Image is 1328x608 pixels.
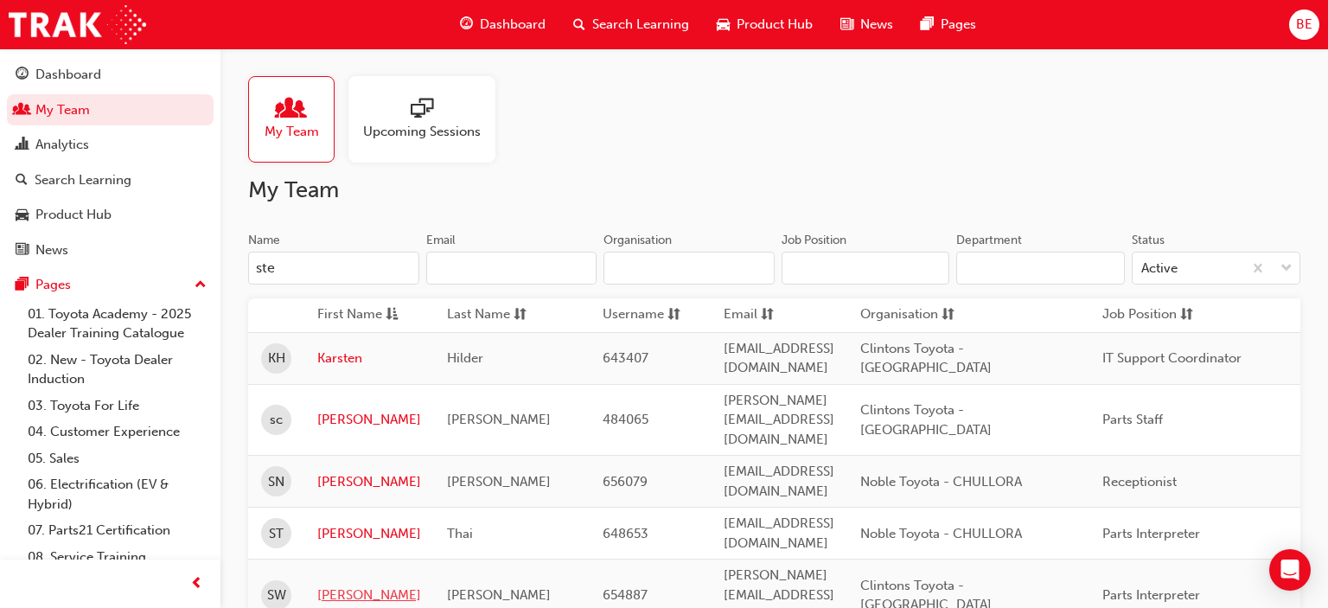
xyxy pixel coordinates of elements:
span: people-icon [16,103,29,118]
div: Email [426,232,456,249]
a: 08. Service Training [21,544,214,571]
input: Organisation [603,252,775,285]
span: sorting-icon [667,304,680,326]
span: [PERSON_NAME] [447,474,551,490]
span: First Name [317,304,382,326]
a: pages-iconPages [907,7,990,42]
span: sorting-icon [942,304,954,326]
a: [PERSON_NAME] [317,586,421,605]
span: people-icon [280,98,303,122]
a: Dashboard [7,59,214,91]
a: My Team [248,76,348,163]
span: KH [268,349,285,368]
span: 648653 [603,526,648,541]
button: Organisationsorting-icon [860,304,955,326]
a: Product Hub [7,199,214,231]
span: guage-icon [460,14,473,35]
span: Product Hub [737,15,813,35]
input: Job Position [782,252,950,285]
div: Dashboard [35,65,101,85]
a: car-iconProduct Hub [703,7,827,42]
span: [PERSON_NAME][EMAIL_ADDRESS][DOMAIN_NAME] [724,393,834,447]
a: [PERSON_NAME] [317,472,421,492]
button: Pages [7,269,214,301]
div: Department [956,232,1022,249]
span: sorting-icon [514,304,527,326]
span: BE [1296,15,1312,35]
a: [PERSON_NAME] [317,410,421,430]
button: Job Positionsorting-icon [1102,304,1197,326]
div: Active [1141,259,1178,278]
span: pages-icon [921,14,934,35]
span: Username [603,304,664,326]
div: News [35,240,68,260]
div: Job Position [782,232,846,249]
a: news-iconNews [827,7,907,42]
span: sorting-icon [761,304,774,326]
span: car-icon [717,14,730,35]
span: Hilder [447,350,483,366]
span: down-icon [1280,258,1293,280]
span: Parts Staff [1102,412,1163,427]
input: Email [426,252,597,285]
button: DashboardMy TeamAnalyticsSearch LearningProduct HubNews [7,55,214,269]
span: sorting-icon [1180,304,1193,326]
span: Email [724,304,757,326]
span: chart-icon [16,138,29,153]
span: news-icon [16,243,29,259]
span: IT Support Coordinator [1102,350,1242,366]
a: 03. Toyota For Life [21,393,214,419]
span: Last Name [447,304,510,326]
span: Dashboard [480,15,546,35]
a: News [7,234,214,266]
span: Clintons Toyota - [GEOGRAPHIC_DATA] [860,402,992,438]
span: [EMAIL_ADDRESS][DOMAIN_NAME] [724,464,834,499]
h2: My Team [248,176,1300,204]
span: Noble Toyota - CHULLORA [860,474,1022,490]
span: Search Learning [592,15,689,35]
span: pages-icon [16,278,29,293]
div: Pages [35,275,71,295]
div: Open Intercom Messenger [1269,549,1311,591]
a: search-iconSearch Learning [559,7,703,42]
span: 643407 [603,350,648,366]
button: Emailsorting-icon [724,304,819,326]
a: 01. Toyota Academy - 2025 Dealer Training Catalogue [21,301,214,347]
button: BE [1289,10,1319,40]
a: Karsten [317,349,421,368]
button: Usernamesorting-icon [603,304,698,326]
img: Trak [9,5,146,44]
span: asc-icon [386,304,399,326]
span: 656079 [603,474,648,490]
a: [PERSON_NAME] [317,524,421,544]
span: [EMAIL_ADDRESS][DOMAIN_NAME] [724,341,834,376]
div: Status [1132,232,1165,249]
span: Pages [941,15,976,35]
span: Parts Interpreter [1102,587,1200,603]
div: Analytics [35,135,89,155]
span: up-icon [195,274,207,297]
a: 04. Customer Experience [21,419,214,445]
button: Last Namesorting-icon [447,304,542,326]
span: Thai [447,526,473,541]
span: Job Position [1102,304,1177,326]
span: 654887 [603,587,648,603]
a: Search Learning [7,164,214,196]
span: News [860,15,893,35]
span: My Team [265,122,319,142]
a: Analytics [7,129,214,161]
a: 05. Sales [21,445,214,472]
a: Upcoming Sessions [348,76,509,163]
div: Organisation [603,232,672,249]
span: SW [267,586,286,605]
span: car-icon [16,208,29,223]
a: guage-iconDashboard [446,7,559,42]
span: [PERSON_NAME] [447,412,551,427]
button: First Nameasc-icon [317,304,412,326]
span: Organisation [860,304,938,326]
span: sessionType_ONLINE_URL-icon [411,98,433,122]
span: prev-icon [190,573,203,595]
a: My Team [7,94,214,126]
span: search-icon [573,14,585,35]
